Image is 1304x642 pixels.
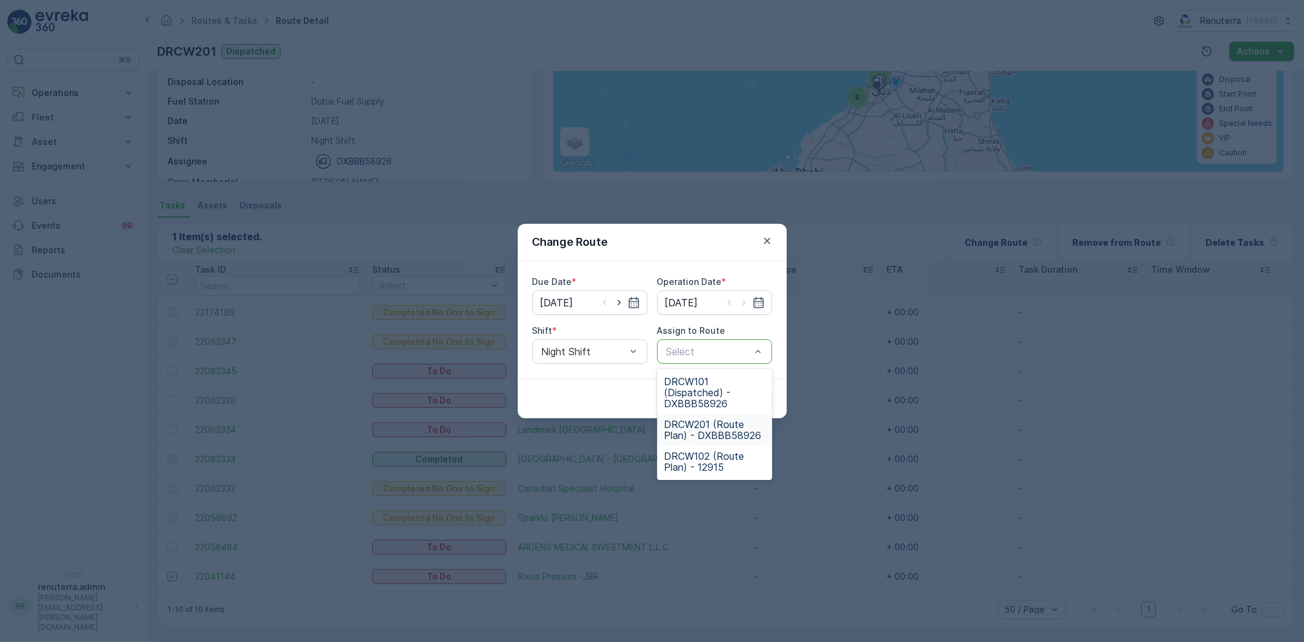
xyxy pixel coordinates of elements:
[532,325,553,336] label: Shift
[657,325,726,336] label: Assign to Route
[665,419,765,441] span: DRCW201 (Route Plan) - DXBBB58926
[665,451,765,473] span: DRCW102 (Route Plan) - 12915
[532,234,608,251] p: Change Route
[532,290,647,315] input: dd/mm/yyyy
[657,276,722,287] label: Operation Date
[666,344,751,359] p: Select
[532,276,572,287] label: Due Date
[665,376,765,409] span: DRCW101 (Dispatched) - DXBBB58926
[657,290,772,315] input: dd/mm/yyyy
